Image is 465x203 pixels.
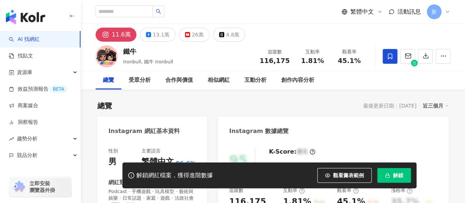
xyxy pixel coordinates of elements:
[9,85,67,93] a: 效益預測報告BETA
[96,28,136,42] button: 11.6萬
[17,147,37,164] span: 競品分析
[337,187,359,194] div: 觀看率
[17,130,37,147] span: 趨勢分析
[335,48,363,56] div: 觀看率
[140,28,175,42] button: 13.1萬
[9,36,40,43] a: searchAI 找網紅
[260,48,290,56] div: 追蹤數
[350,8,374,16] span: 繁體中文
[281,76,314,85] div: 創作內容分析
[108,156,117,168] div: 男
[6,10,45,24] img: logo
[283,187,305,194] div: 互動率
[123,47,173,56] div: 鐵牛
[29,180,55,193] span: 立即安裝 瀏覽器外掛
[192,29,204,40] div: 26萬
[9,119,38,126] a: 洞察報告
[377,168,411,183] button: 解鎖
[153,29,169,40] div: 13.1萬
[129,76,151,85] div: 受眾分析
[9,52,33,60] a: 找貼文
[244,76,267,85] div: 互動分析
[226,29,239,40] div: 4.8萬
[97,101,112,111] div: 總覽
[176,160,196,168] span: 96.6%
[423,101,448,111] div: 近三個月
[229,127,289,135] div: Instagram 數據總覽
[9,136,14,141] span: rise
[229,187,243,194] div: 追蹤數
[103,76,114,85] div: 總覽
[108,127,180,135] div: Instagram 網紅基本資料
[432,8,437,16] span: 新
[112,29,131,40] div: 11.6萬
[391,187,412,194] div: 漲粉率
[165,76,193,85] div: 合作與價值
[96,45,118,67] img: KOL Avatar
[156,9,161,14] span: search
[10,177,71,197] a: chrome extension立即安裝 瀏覽器外掛
[142,148,161,154] div: 主要語言
[213,28,245,42] button: 4.8萬
[393,172,403,178] span: 解鎖
[317,168,372,183] button: 觀看圖表範例
[9,102,38,109] a: 商案媒合
[123,59,173,64] span: Ironbull, 鐵牛 Ironbull
[397,8,421,15] span: 活動訊息
[298,48,326,56] div: 互動率
[179,28,210,42] button: 26萬
[108,148,118,154] div: 性別
[12,181,26,193] img: chrome extension
[363,103,416,109] div: 最後更新日期：[DATE]
[333,172,364,178] span: 觀看圖表範例
[260,57,290,64] span: 116,175
[338,57,361,64] span: 45.1%
[136,172,213,179] div: 解鎖網紅檔案，獲得進階數據
[208,76,230,85] div: 相似網紅
[17,64,32,81] span: 資源庫
[142,156,174,168] div: 繁體中文
[269,148,315,156] div: K-Score :
[301,57,324,64] span: 1.81%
